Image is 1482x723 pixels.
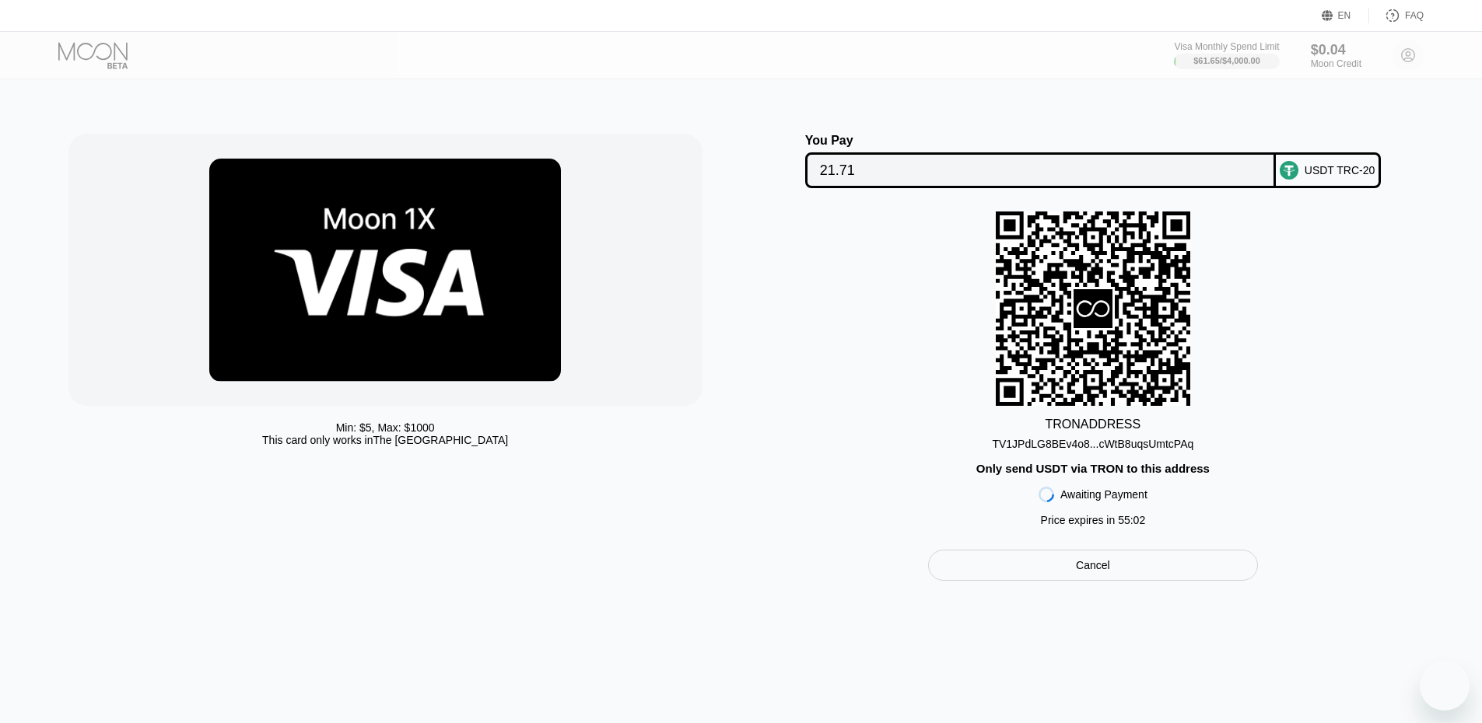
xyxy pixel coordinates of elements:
div: Cancel [1076,558,1110,572]
div: You Pay [805,134,1276,148]
span: 55 : 02 [1118,514,1145,526]
div: Min: $ 5 , Max: $ 1000 [336,421,435,434]
div: Visa Monthly Spend Limit$61.65/$4,000.00 [1174,41,1279,69]
div: TV1JPdLG8BEv4o8...cWtB8uqsUmtcPAq [992,438,1193,450]
div: $61.65 / $4,000.00 [1193,56,1260,65]
div: FAQ [1405,10,1424,21]
iframe: Кнопка запуска окна обмена сообщениями [1420,661,1470,711]
div: Cancel [928,550,1258,581]
div: Price expires in [1041,514,1146,526]
div: USDT TRC-20 [1305,164,1375,176]
div: Awaiting Payment [1060,488,1147,501]
div: Only send USDT via TRON to this address [976,462,1210,475]
div: EN [1338,10,1351,21]
div: Visa Monthly Spend Limit [1174,41,1279,52]
div: TV1JPdLG8BEv4o8...cWtB8uqsUmtcPAq [992,431,1193,450]
div: You PayUSDT TRC-20 [757,134,1430,188]
div: This card only works in The [GEOGRAPHIC_DATA] [262,434,508,446]
div: TRON ADDRESS [1046,417,1141,431]
div: FAQ [1369,8,1424,23]
div: EN [1322,8,1369,23]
